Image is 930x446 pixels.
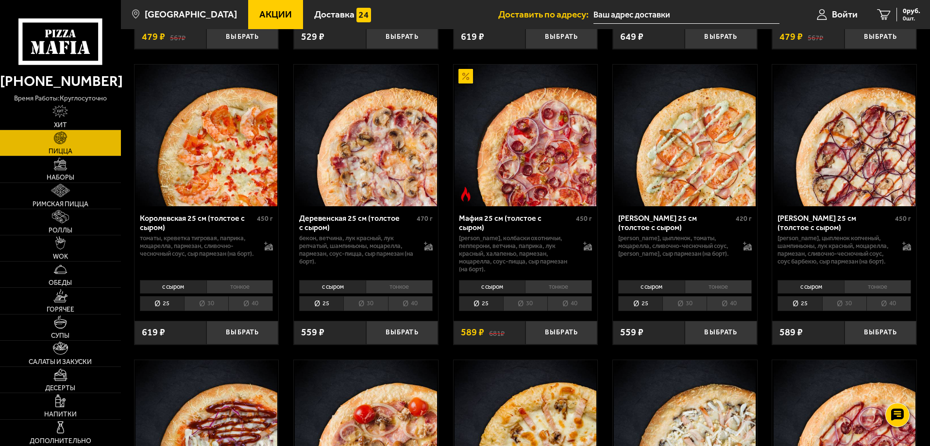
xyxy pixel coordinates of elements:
li: с сыром [299,280,366,294]
img: Чикен Ранч 25 см (толстое с сыром) [614,65,756,206]
input: Ваш адрес доставки [593,6,779,24]
div: Мафия 25 см (толстое с сыром) [459,214,574,232]
img: Акционный [458,69,473,83]
span: 0 руб. [903,8,920,15]
div: [PERSON_NAME] 25 см (толстое с сыром) [618,214,733,232]
button: Выбрать [685,25,757,49]
span: 470 г [417,215,433,223]
img: Королевская 25 см (толстое с сыром) [135,65,277,206]
li: тонкое [206,280,273,294]
li: тонкое [685,280,752,294]
img: Острое блюдо [458,187,473,201]
li: с сыром [459,280,525,294]
span: Салаты и закуски [29,359,92,365]
li: 30 [343,296,388,311]
span: Доставка [314,10,355,19]
span: 559 ₽ [620,328,643,337]
div: Деревенская 25 см (толстое с сыром) [299,214,414,232]
button: Выбрать [206,25,278,49]
span: 529 ₽ [301,32,324,42]
li: 25 [140,296,184,311]
span: Супы [51,332,69,339]
span: Напитки [44,411,77,418]
a: Чикен Барбекю 25 см (толстое с сыром) [772,65,916,206]
button: Выбрать [366,321,438,345]
li: с сыром [140,280,206,294]
s: 681 ₽ [489,328,505,337]
span: Пицца [49,148,72,155]
li: тонкое [525,280,592,294]
span: WOK [53,253,68,260]
li: 30 [662,296,707,311]
li: с сыром [778,280,844,294]
span: Десерты [45,385,75,392]
span: Обеды [49,280,72,286]
span: 0 шт. [903,16,920,21]
a: Чикен Ранч 25 см (толстое с сыром) [613,65,757,206]
p: [PERSON_NAME], колбаски охотничьи, пепперони, ветчина, паприка, лук красный, халапеньо, пармезан,... [459,234,574,273]
span: [GEOGRAPHIC_DATA] [145,10,237,19]
li: тонкое [844,280,911,294]
button: Выбрать [206,321,278,345]
li: с сыром [618,280,685,294]
p: [PERSON_NAME], цыпленок копченый, шампиньоны, лук красный, моцарелла, пармезан, сливочно-чесночны... [778,234,893,265]
li: 40 [547,296,592,311]
span: 589 ₽ [461,328,484,337]
span: 619 ₽ [461,32,484,42]
button: Выбрать [845,321,916,345]
span: Хит [54,122,67,129]
span: 589 ₽ [779,328,803,337]
a: Королевская 25 см (толстое с сыром) [135,65,279,206]
img: Чикен Барбекю 25 см (толстое с сыром) [774,65,915,206]
div: Королевская 25 см (толстое с сыром) [140,214,255,232]
span: 619 ₽ [142,328,165,337]
li: тонкое [366,280,433,294]
span: Акции [259,10,292,19]
button: Выбрать [845,25,916,49]
span: Доставить по адресу: [498,10,593,19]
p: бекон, ветчина, лук красный, лук репчатый, шампиньоны, моцарелла, пармезан, соус-пицца, сыр парме... [299,234,414,265]
span: 450 г [895,215,911,223]
li: 25 [618,296,662,311]
div: [PERSON_NAME] 25 см (толстое с сыром) [778,214,893,232]
span: 649 ₽ [620,32,643,42]
span: 479 ₽ [779,32,803,42]
li: 25 [299,296,343,311]
a: Деревенская 25 см (толстое с сыром) [294,65,438,206]
a: АкционныйОстрое блюдоМафия 25 см (толстое с сыром) [454,65,598,206]
li: 30 [503,296,547,311]
s: 567 ₽ [170,32,186,42]
span: Наборы [47,174,74,181]
li: 30 [822,296,866,311]
li: 40 [228,296,273,311]
button: Выбрать [525,25,597,49]
span: Войти [832,10,858,19]
li: 25 [459,296,503,311]
img: Деревенская 25 см (толстое с сыром) [295,65,437,206]
button: Выбрать [525,321,597,345]
span: 450 г [576,215,592,223]
span: Горячее [47,306,74,313]
img: 15daf4d41897b9f0e9f617042186c801.svg [356,8,371,22]
span: 450 г [257,215,273,223]
span: Римская пицца [33,201,88,208]
li: 40 [707,296,751,311]
span: 559 ₽ [301,328,324,337]
li: 25 [778,296,822,311]
span: Дополнительно [30,438,91,445]
p: [PERSON_NAME], цыпленок, томаты, моцарелла, сливочно-чесночный соус, [PERSON_NAME], сыр пармезан ... [618,234,733,258]
button: Выбрать [685,321,757,345]
li: 40 [866,296,911,311]
li: 40 [388,296,433,311]
li: 30 [184,296,228,311]
span: Роллы [49,227,72,234]
span: 420 г [736,215,752,223]
button: Выбрать [366,25,438,49]
img: Мафия 25 см (толстое с сыром) [455,65,596,206]
span: 479 ₽ [142,32,165,42]
p: томаты, креветка тигровая, паприка, моцарелла, пармезан, сливочно-чесночный соус, сыр пармезан (н... [140,234,255,258]
s: 567 ₽ [808,32,823,42]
